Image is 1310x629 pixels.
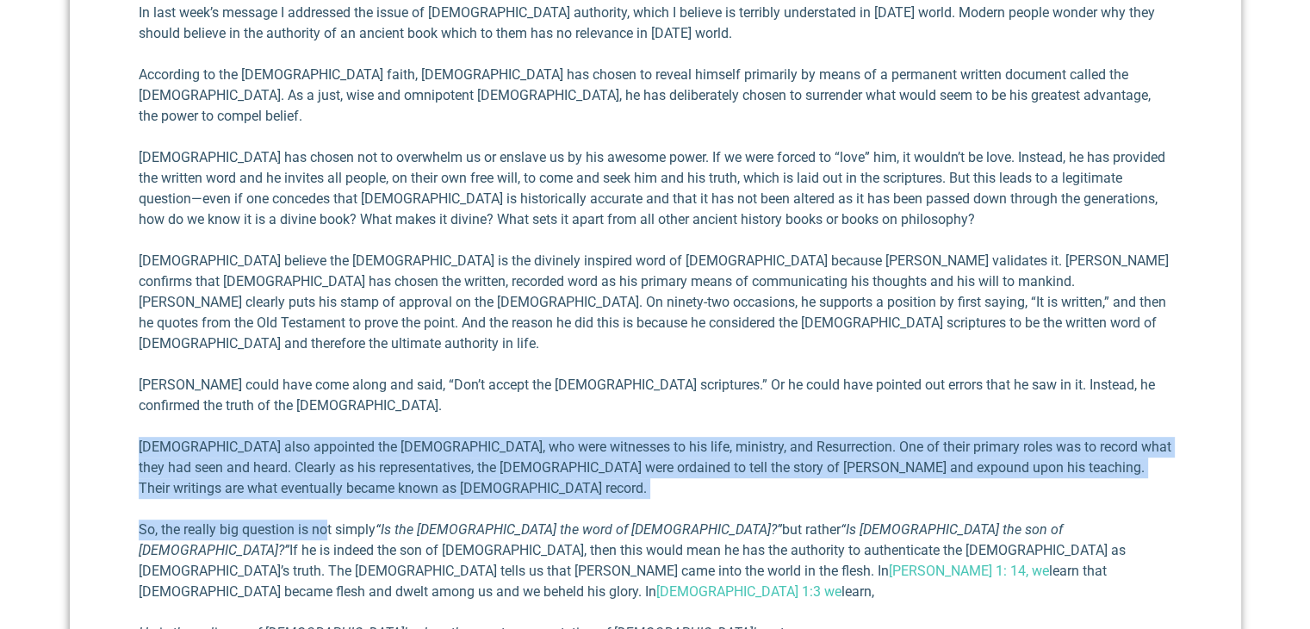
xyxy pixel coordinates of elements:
p: So, the really big question is not simply but rather If he is indeed the son of [DEMOGRAPHIC_DATA... [139,520,1172,602]
a: [DEMOGRAPHIC_DATA] 1:3 we [656,583,841,600]
p: [DEMOGRAPHIC_DATA] believe the [DEMOGRAPHIC_DATA] is the divinely inspired word of [DEMOGRAPHIC_D... [139,251,1172,354]
em: “Is the [DEMOGRAPHIC_DATA] the word of [DEMOGRAPHIC_DATA]?” [376,521,782,538]
em: “Is [DEMOGRAPHIC_DATA] the son of [DEMOGRAPHIC_DATA]?” [139,521,1063,558]
p: [DEMOGRAPHIC_DATA] also appointed the [DEMOGRAPHIC_DATA], who were witnesses to his life, ministr... [139,437,1172,499]
p: [DEMOGRAPHIC_DATA] has chosen not to overwhelm us or enslave us by his awesome power. If we were ... [139,147,1172,230]
p: According to the [DEMOGRAPHIC_DATA] faith, [DEMOGRAPHIC_DATA] has chosen to reveal himself primar... [139,65,1172,127]
a: [PERSON_NAME] 1: 14, we [889,563,1049,579]
p: In last week’s message I addressed the issue of [DEMOGRAPHIC_DATA] authority, which I believe is ... [139,3,1172,44]
p: [PERSON_NAME] could have come along and said, “Don’t accept the [DEMOGRAPHIC_DATA] scriptures.” O... [139,375,1172,416]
